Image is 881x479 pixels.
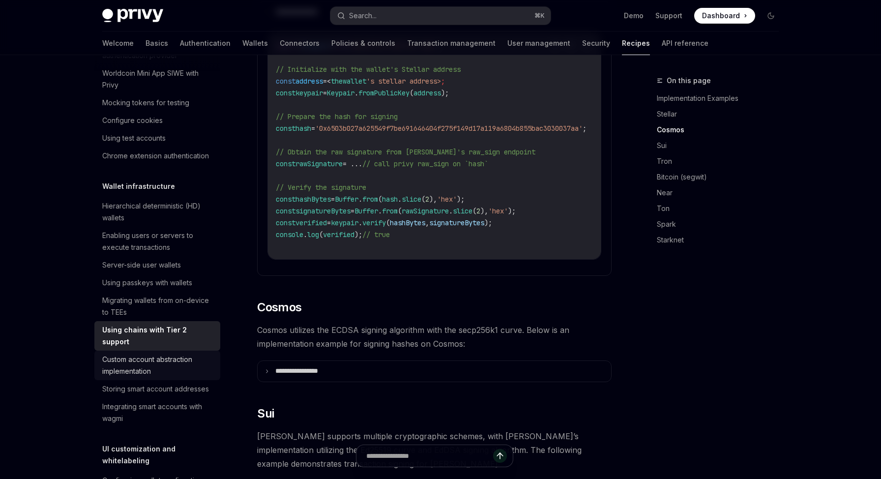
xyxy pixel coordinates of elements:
span: On this page [667,75,711,87]
span: , [425,218,429,227]
span: = [323,89,327,97]
a: Mocking tokens for testing [94,94,220,112]
span: ); [441,89,449,97]
div: Using chains with Tier 2 support [102,324,214,348]
span: address [295,77,323,86]
span: . [354,89,358,97]
div: Hierarchical deterministic (HD) wallets [102,200,214,224]
div: Using test accounts [102,132,166,144]
div: Chrome extension authentication [102,150,209,162]
a: Dashboard [694,8,755,24]
span: = [311,124,315,133]
a: Tron [657,153,787,169]
span: 'hex' [437,195,457,204]
a: Custom account abstraction implementation [94,351,220,380]
span: signatureBytes [295,207,351,215]
a: Connectors [280,31,320,55]
span: hash [295,124,311,133]
div: Server-side user wallets [102,259,181,271]
a: Bitcoin (segwit) [657,169,787,185]
span: const [276,77,295,86]
span: rawSignature [402,207,449,215]
span: Keypair [327,89,354,97]
a: Stellar [657,106,787,122]
span: 2 [425,195,429,204]
a: Storing smart account addresses [94,380,220,398]
a: Recipes [622,31,650,55]
div: Mocking tokens for testing [102,97,189,109]
a: User management [507,31,570,55]
span: // Initialize with the wallet's Stellar address [276,65,461,74]
a: Ton [657,201,787,216]
div: Worldcoin Mini App SIWE with Privy [102,67,214,91]
span: ); [457,195,465,204]
span: hashBytes [295,195,331,204]
span: 's stellar address> [366,77,441,86]
div: Custom account abstraction implementation [102,354,214,377]
a: Near [657,185,787,201]
span: ( [398,207,402,215]
span: slice [453,207,472,215]
a: Security [582,31,610,55]
span: wallet [343,77,366,86]
span: fromPublicKey [358,89,410,97]
a: Authentication [180,31,231,55]
span: ; [441,77,445,86]
button: Send message [493,449,507,463]
span: = [327,218,331,227]
span: from [382,207,398,215]
div: Enabling users or servers to execute transactions [102,230,214,253]
button: Search...⌘K [330,7,551,25]
span: hashBytes [390,218,425,227]
span: 'hex' [488,207,508,215]
a: Spark [657,216,787,232]
div: Search... [349,10,377,22]
span: const [276,195,295,204]
span: Buffer [354,207,378,215]
a: Policies & controls [331,31,395,55]
a: Starknet [657,232,787,248]
div: Configure cookies [102,115,163,126]
span: verified [323,230,354,239]
span: . [398,195,402,204]
a: Configure cookies [94,112,220,129]
span: verified [295,218,327,227]
span: 2 [476,207,480,215]
span: const [276,159,295,168]
span: Sui [257,406,274,421]
span: . [303,230,307,239]
a: Using chains with Tier 2 support [94,321,220,351]
span: keypair [331,218,358,227]
div: Storing smart account addresses [102,383,209,395]
span: '0x6503b027a625549f7be691646404f275f149d17a119a6804b855bac3030037aa' [315,124,583,133]
a: Demo [624,11,644,21]
span: ); [508,207,516,215]
span: signatureBytes [429,218,484,227]
span: console [276,230,303,239]
span: hash [382,195,398,204]
span: the [331,77,343,86]
span: ( [472,207,476,215]
span: ); [354,230,362,239]
button: Toggle dark mode [763,8,779,24]
a: Integrating smart accounts with wagmi [94,398,220,427]
span: const [276,124,295,133]
span: log [307,230,319,239]
span: const [276,218,295,227]
a: Using test accounts [94,129,220,147]
span: ); [484,218,492,227]
a: Enabling users or servers to execute transactions [94,227,220,256]
span: keypair [295,89,323,97]
span: ( [319,230,323,239]
a: Worldcoin Mini App SIWE with Privy [94,64,220,94]
span: ( [410,89,413,97]
a: Implementation Examples [657,90,787,106]
span: = [323,77,327,86]
div: Migrating wallets from on-device to TEEs [102,295,214,318]
a: Migrating wallets from on-device to TEEs [94,292,220,321]
span: // Verify the signature [276,183,366,192]
a: Support [655,11,682,21]
a: Transaction management [407,31,496,55]
a: API reference [662,31,708,55]
img: dark logo [102,9,163,23]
